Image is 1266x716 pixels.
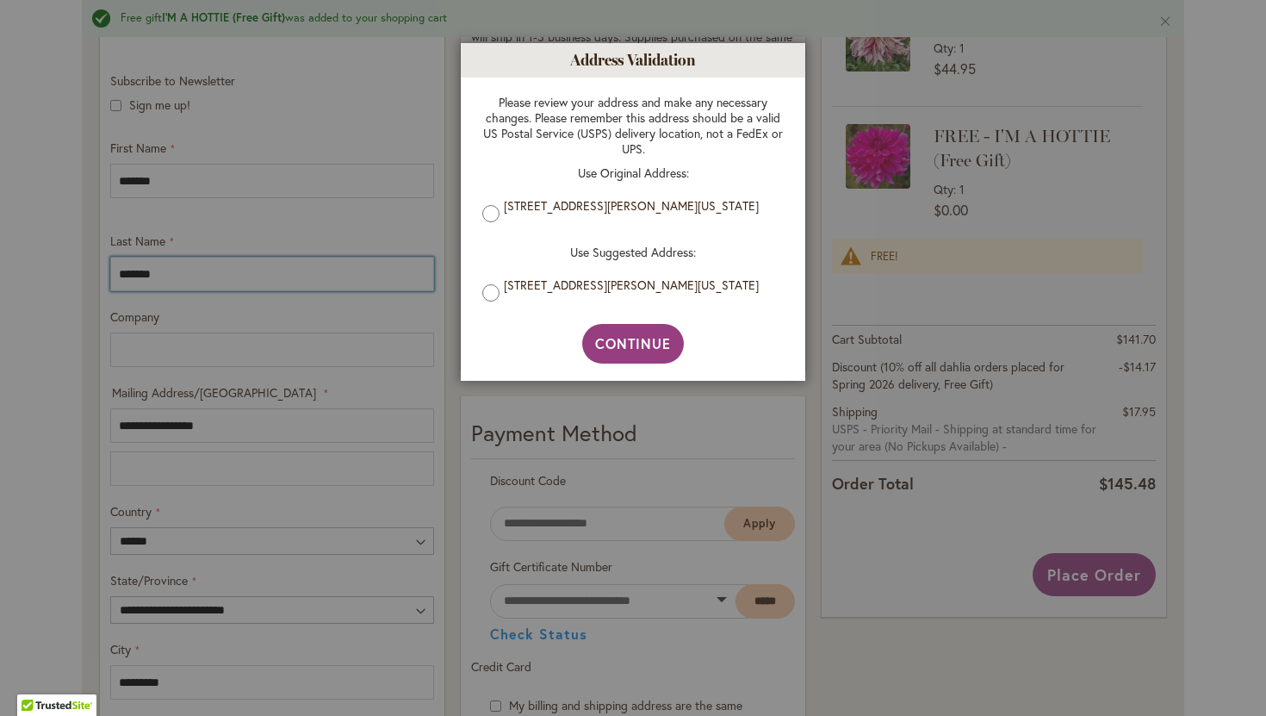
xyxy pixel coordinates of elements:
label: [STREET_ADDRESS][PERSON_NAME][US_STATE] [504,198,775,214]
span: Continue [595,334,672,352]
h1: Address Validation [461,43,805,78]
p: Use Suggested Address: [482,245,784,260]
label: [STREET_ADDRESS][PERSON_NAME][US_STATE] [504,277,775,293]
button: Continue [582,324,685,364]
p: Please review your address and make any necessary changes. Please remember this address should be... [482,95,784,157]
p: Use Original Address: [482,165,784,181]
iframe: Launch Accessibility Center [13,655,61,703]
